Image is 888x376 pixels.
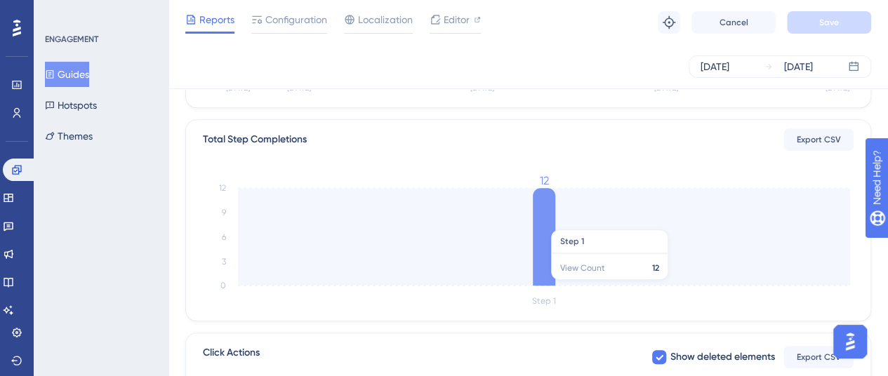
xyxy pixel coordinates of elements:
[829,321,871,363] iframe: UserGuiding AI Assistant Launcher
[720,17,748,28] span: Cancel
[701,58,729,75] div: [DATE]
[222,232,226,242] tspan: 6
[222,257,226,267] tspan: 3
[784,58,813,75] div: [DATE]
[222,208,226,217] tspan: 9
[797,351,841,363] span: Export CSV
[358,11,413,28] span: Localization
[203,131,307,148] div: Total Step Completions
[819,17,839,28] span: Save
[797,134,841,145] span: Export CSV
[33,4,88,20] span: Need Help?
[444,11,470,28] span: Editor
[783,128,854,151] button: Export CSV
[783,346,854,368] button: Export CSV
[203,344,260,370] span: Click Actions
[45,62,89,87] button: Guides
[45,123,93,149] button: Themes
[45,34,98,45] div: ENGAGEMENT
[220,281,226,290] tspan: 0
[540,174,549,187] tspan: 12
[532,296,556,306] tspan: Step 1
[787,11,871,34] button: Save
[654,83,678,93] tspan: [DATE]
[670,349,775,365] span: Show deleted elements
[45,93,97,118] button: Hotspots
[691,11,776,34] button: Cancel
[286,83,310,93] tspan: [DATE]
[219,183,226,193] tspan: 12
[826,83,849,93] tspan: [DATE]
[470,83,494,93] tspan: [DATE]
[265,11,327,28] span: Configuration
[226,83,250,93] tspan: [DATE]
[199,11,234,28] span: Reports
